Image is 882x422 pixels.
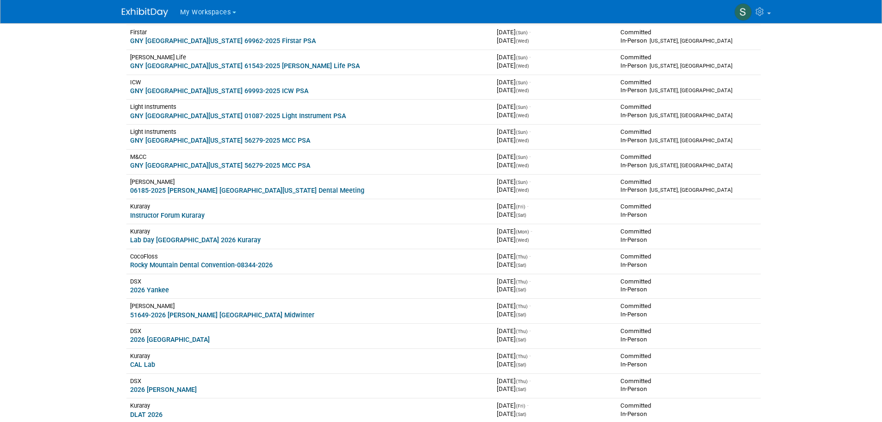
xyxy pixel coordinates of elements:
[620,236,757,244] div: In-Person
[516,38,529,44] span: (Wed)
[516,287,526,293] span: (Sat)
[620,410,757,418] div: In-Person
[122,8,168,17] img: ExhibitDay
[650,87,732,94] span: [US_STATE], [GEOGRAPHIC_DATA]
[130,178,490,186] div: [PERSON_NAME]
[620,161,757,170] div: In-Person
[130,402,490,409] div: Kuraray
[734,3,752,21] img: Samantha Meyers
[529,353,531,359] span: -
[130,162,310,169] a: GNY [GEOGRAPHIC_DATA][US_STATE] 56279-2025 MCC PSA
[493,224,617,249] td: [DATE]
[529,378,531,384] span: -
[130,252,490,260] div: CocoFloss
[130,112,346,120] a: GNY [GEOGRAPHIC_DATA][US_STATE] 01087-2025 Light Instrument PSA
[516,337,526,343] span: (Sat)
[516,138,529,144] span: (Wed)
[516,104,528,110] span: (Sun)
[130,37,316,44] a: GNY [GEOGRAPHIC_DATA][US_STATE] 69962-2025 Firstar PSA
[529,278,531,285] span: -
[516,179,528,185] span: (Sun)
[620,277,757,286] div: Committed
[130,137,310,144] a: GNY [GEOGRAPHIC_DATA][US_STATE] 56279-2025 MCC PSA
[493,199,617,224] td: [DATE]
[130,103,490,111] div: Light Instruments
[497,335,613,344] div: [DATE]
[529,328,531,334] span: -
[516,378,528,384] span: (Thu)
[516,88,529,94] span: (Wed)
[130,411,163,418] a: DLAT 2026
[493,249,617,274] td: [DATE]
[516,279,528,285] span: (Thu)
[516,303,528,309] span: (Thu)
[493,100,617,125] td: [DATE]
[620,111,757,120] div: In-Person
[516,30,528,36] span: (Sun)
[130,87,308,94] a: GNY [GEOGRAPHIC_DATA][US_STATE] 69993-2025 ICW PSA
[516,204,525,210] span: (Fri)
[130,336,210,343] a: 2026 [GEOGRAPHIC_DATA]
[130,128,490,136] div: Light Instruments
[620,53,757,62] div: Committed
[620,153,757,161] div: Committed
[516,113,529,119] span: (Wed)
[493,299,617,324] td: [DATE]
[620,28,757,37] div: Committed
[493,174,617,199] td: [DATE]
[130,311,314,319] a: 51649-2026 [PERSON_NAME] [GEOGRAPHIC_DATA] Midwinter
[620,186,757,194] div: In-Person
[529,79,531,86] span: -
[620,136,757,145] div: In-Person
[493,50,617,75] td: [DATE]
[650,63,732,69] span: [US_STATE], [GEOGRAPHIC_DATA]
[130,361,155,368] a: CAL Lab
[620,211,757,219] div: In-Person
[516,403,525,409] span: (Fri)
[130,236,261,244] a: Lab Day [GEOGRAPHIC_DATA] 2026 Kuraray
[516,353,528,359] span: (Thu)
[620,86,757,94] div: In-Person
[516,312,526,318] span: (Sat)
[497,261,613,269] div: [DATE]
[130,377,490,385] div: DSX
[529,29,531,36] span: -
[529,54,531,61] span: -
[650,187,732,193] span: [US_STATE], [GEOGRAPHIC_DATA]
[497,37,613,45] div: [DATE]
[516,187,529,193] span: (Wed)
[620,302,757,310] div: Committed
[130,212,205,219] a: Instructor Forum Kuraray
[620,310,757,319] div: In-Person
[620,37,757,45] div: In-Person
[527,203,529,210] span: -
[620,352,757,360] div: Committed
[130,286,169,294] a: 2026 Yankee
[516,237,529,243] span: (Wed)
[620,178,757,186] div: Committed
[130,261,273,269] a: Rocky Mountain Dental Convention-08344-2026
[130,78,490,86] div: ICW
[130,53,490,61] div: [PERSON_NAME] Life
[529,103,531,110] span: -
[529,302,531,309] span: -
[620,227,757,236] div: Committed
[516,328,528,334] span: (Thu)
[130,277,490,285] div: DSX
[497,86,613,94] div: [DATE]
[493,348,617,373] td: [DATE]
[620,261,757,269] div: In-Person
[497,385,613,393] div: [DATE]
[620,385,757,393] div: In-Person
[516,212,526,218] span: (Sat)
[650,38,732,44] span: [US_STATE], [GEOGRAPHIC_DATA]
[516,154,528,160] span: (Sun)
[130,386,197,393] a: 2026 [PERSON_NAME]
[493,75,617,100] td: [DATE]
[650,137,732,144] span: [US_STATE], [GEOGRAPHIC_DATA]
[130,352,490,360] div: Kuraray
[130,187,364,194] a: 06185-2025 [PERSON_NAME] [GEOGRAPHIC_DATA][US_STATE] Dental Meeting
[516,362,526,368] span: (Sat)
[529,178,531,185] span: -
[650,162,732,169] span: [US_STATE], [GEOGRAPHIC_DATA]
